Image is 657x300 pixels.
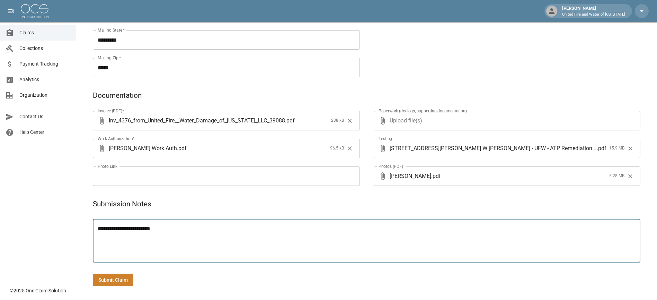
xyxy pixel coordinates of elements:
span: [PERSON_NAME] [390,172,431,180]
label: Mailing Zip [98,55,121,61]
button: Clear [345,115,355,126]
span: Claims [19,29,70,36]
span: [PERSON_NAME] Work Auth [109,144,177,152]
button: open drawer [4,4,18,18]
span: Analytics [19,76,70,83]
span: Organization [19,92,70,99]
label: Testing [379,136,392,142]
label: Mailing State [98,27,125,33]
button: Clear [625,171,636,181]
span: . pdf [285,117,295,125]
div: [PERSON_NAME] [559,5,628,17]
span: . pdf [177,144,187,152]
label: Photo Link [98,163,117,169]
button: Clear [625,143,636,154]
span: 96.5 kB [330,145,344,152]
span: . pdf [597,144,606,152]
span: 238 kB [331,117,344,124]
label: Photos (PDF) [379,163,403,169]
span: 5.28 MB [609,173,624,180]
label: Paperwork (dry logs, supporting documentation) [379,108,467,114]
button: Submit Claim [93,274,133,286]
label: Invoice (PDF)* [98,108,124,114]
span: Collections [19,45,70,52]
span: Payment Tracking [19,60,70,68]
span: 15.9 MB [609,145,624,152]
button: Clear [345,143,355,154]
label: Work Authorization* [98,136,135,142]
span: [STREET_ADDRESS][PERSON_NAME] W [PERSON_NAME] - UFW - ATP Remediation Scope 82725 [390,144,597,152]
span: Inv_4376_from_United_Fire__Water_Damage_of_[US_STATE]_LLC_39088 [109,117,285,125]
img: ocs-logo-white-transparent.png [21,4,48,18]
span: Contact Us [19,113,70,120]
span: Upload file(s) [390,111,622,130]
span: Help Center [19,129,70,136]
p: United Fire and Water of [US_STATE] [562,12,625,18]
div: © 2025 One Claim Solution [10,287,66,294]
span: . pdf [431,172,441,180]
